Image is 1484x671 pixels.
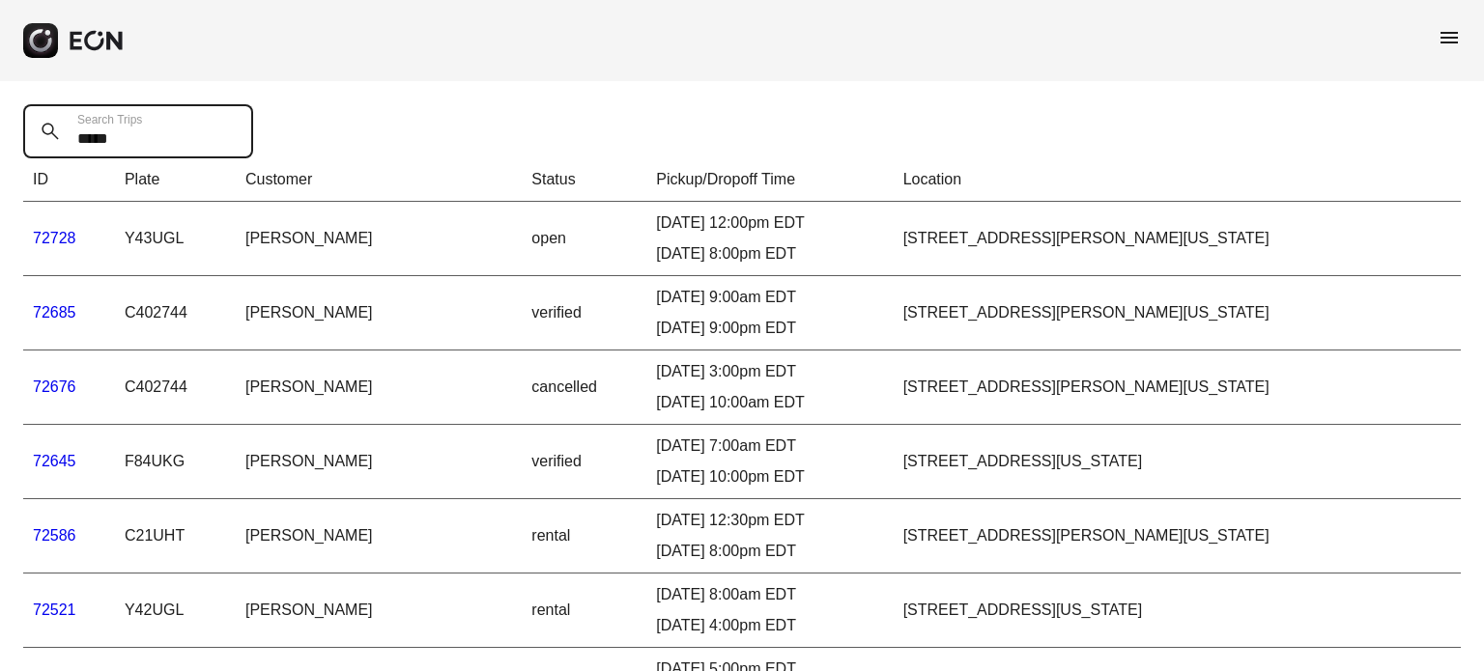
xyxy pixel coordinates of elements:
div: [DATE] 10:00am EDT [656,391,883,414]
td: Y42UGL [115,573,236,648]
td: verified [522,425,646,499]
td: [STREET_ADDRESS][US_STATE] [894,573,1461,648]
td: [PERSON_NAME] [236,573,522,648]
th: Location [894,158,1461,202]
th: Plate [115,158,236,202]
div: [DATE] 8:00am EDT [656,583,883,606]
a: 72586 [33,527,76,544]
td: F84UKG [115,425,236,499]
a: 72685 [33,304,76,321]
div: [DATE] 8:00pm EDT [656,540,883,563]
div: [DATE] 9:00pm EDT [656,317,883,340]
label: Search Trips [77,112,142,127]
td: [STREET_ADDRESS][PERSON_NAME][US_STATE] [894,276,1461,350]
a: 72728 [33,230,76,246]
td: rental [522,573,646,648]
td: open [522,202,646,276]
td: verified [522,276,646,350]
th: Pickup/Dropoff Time [646,158,893,202]
td: [PERSON_NAME] [236,276,522,350]
a: 72521 [33,601,76,618]
th: Customer [236,158,522,202]
td: C402744 [115,276,236,350]
th: Status [522,158,646,202]
th: ID [23,158,115,202]
td: [PERSON_NAME] [236,499,522,573]
td: [STREET_ADDRESS][US_STATE] [894,425,1461,499]
a: 72645 [33,453,76,469]
td: rental [522,499,646,573]
div: [DATE] 12:30pm EDT [656,509,883,532]
div: [DATE] 8:00pm EDT [656,242,883,266]
td: [PERSON_NAME] [236,425,522,499]
td: [STREET_ADDRESS][PERSON_NAME][US_STATE] [894,202,1461,276]
td: [STREET_ADDRESS][PERSON_NAME][US_STATE] [894,499,1461,573]
div: [DATE] 12:00pm EDT [656,211,883,235]
div: [DATE] 10:00pm EDT [656,465,883,489]
td: C21UHT [115,499,236,573]
div: [DATE] 7:00am EDT [656,434,883,458]
td: [STREET_ADDRESS][PERSON_NAME][US_STATE] [894,350,1461,425]
td: [PERSON_NAME] [236,202,522,276]
div: [DATE] 4:00pm EDT [656,614,883,637]
div: [DATE] 3:00pm EDT [656,360,883,383]
td: cancelled [522,350,646,425]
a: 72676 [33,378,76,395]
td: Y43UGL [115,202,236,276]
td: [PERSON_NAME] [236,350,522,425]
td: C402744 [115,350,236,425]
div: [DATE] 9:00am EDT [656,286,883,309]
span: menu [1438,26,1461,49]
